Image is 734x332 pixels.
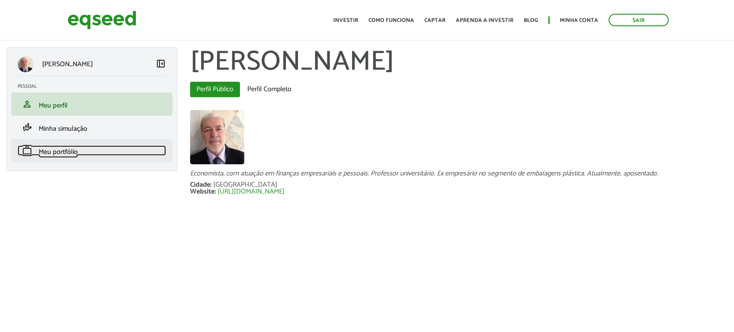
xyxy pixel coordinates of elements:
[18,145,166,156] a: workMeu portfólio
[608,14,669,26] a: Sair
[39,100,68,111] span: Meu perfil
[18,122,166,132] a: finance_modeMinha simulação
[18,99,166,109] a: personMeu perfil
[215,186,216,197] span: :
[333,18,358,23] a: Investir
[22,122,32,132] span: finance_mode
[524,18,538,23] a: Blog
[210,179,212,191] span: :
[68,9,136,31] img: EqSeed
[156,58,166,71] a: Colapsar menu
[190,181,213,188] div: Cidade
[156,58,166,69] span: left_panel_close
[241,82,298,97] a: Perfil Completo
[456,18,513,23] a: Aprenda a investir
[22,99,32,109] span: person
[190,82,240,97] a: Perfil Público
[369,18,414,23] a: Como funciona
[42,60,93,68] p: [PERSON_NAME]
[560,18,598,23] a: Minha conta
[190,110,244,164] img: Foto de Fábio Fusco
[39,146,78,158] span: Meu portfólio
[22,145,32,156] span: work
[190,188,218,195] div: Website
[218,188,285,195] a: [URL][DOMAIN_NAME]
[18,84,172,89] h2: Pessoal
[11,92,172,116] li: Meu perfil
[39,123,87,135] span: Minha simulação
[190,170,728,177] div: Economista, com atuação em finanças empresariais e pessoais. Professor universitário. Ex empresár...
[11,116,172,139] li: Minha simulação
[213,181,277,188] div: [GEOGRAPHIC_DATA]
[11,139,172,162] li: Meu portfólio
[190,110,244,164] a: Ver perfil do usuário.
[424,18,445,23] a: Captar
[190,47,728,77] h1: [PERSON_NAME]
